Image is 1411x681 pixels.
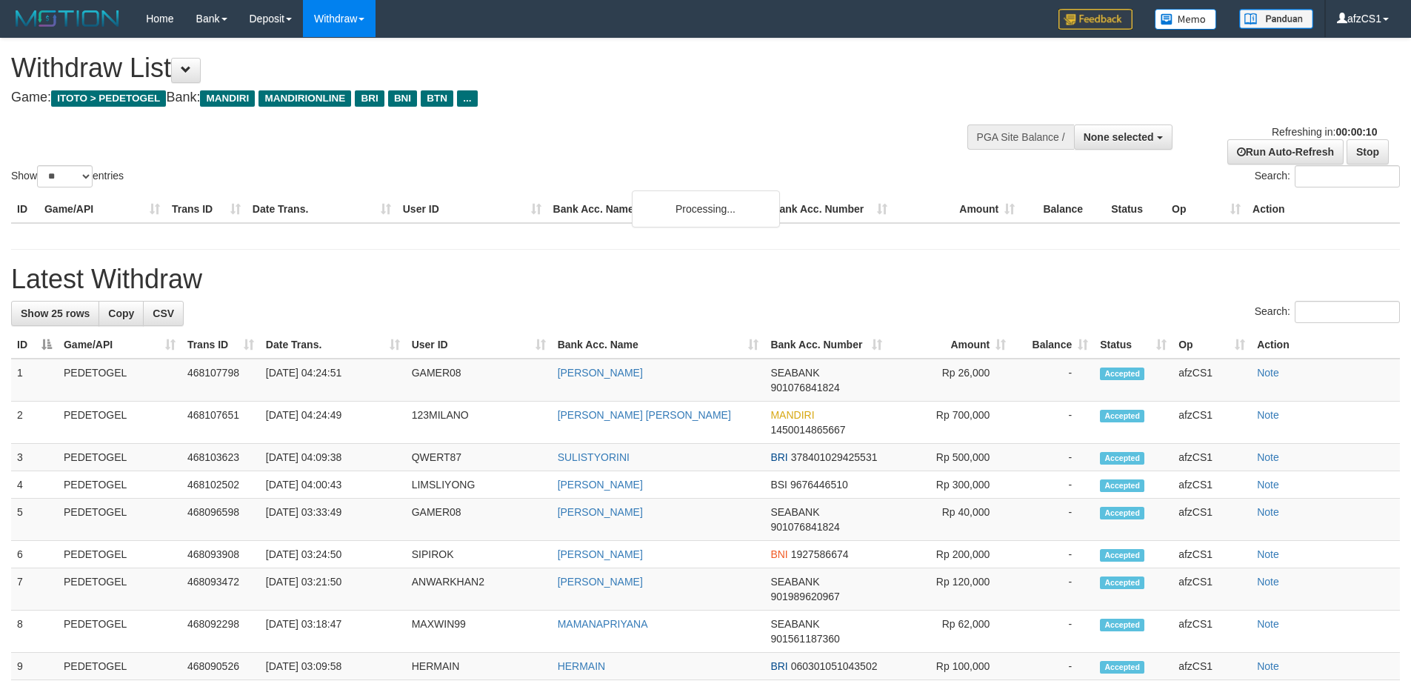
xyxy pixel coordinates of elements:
span: Copy 1927586674 to clipboard [791,548,849,560]
td: PEDETOGEL [58,359,181,402]
a: Note [1257,660,1279,672]
td: LIMSLIYONG [406,471,552,499]
th: Trans ID: activate to sort column ascending [181,331,260,359]
a: [PERSON_NAME] [558,506,643,518]
td: [DATE] 04:00:43 [260,471,406,499]
span: MANDIRIONLINE [258,90,351,107]
a: [PERSON_NAME] [558,367,643,379]
th: Date Trans.: activate to sort column ascending [260,331,406,359]
span: BRI [770,451,787,463]
td: afzCS1 [1173,568,1251,611]
h1: Withdraw List [11,53,926,83]
td: Rp 500,000 [888,444,1012,471]
td: Rp 40,000 [888,499,1012,541]
h4: Game: Bank: [11,90,926,105]
td: - [1012,402,1094,444]
span: Accepted [1100,410,1144,422]
a: Note [1257,548,1279,560]
td: [DATE] 03:24:50 [260,541,406,568]
span: ... [457,90,477,107]
img: Button%20Memo.svg [1155,9,1217,30]
a: HERMAIN [558,660,606,672]
td: 468107798 [181,359,260,402]
a: [PERSON_NAME] [PERSON_NAME] [558,409,731,421]
a: Note [1257,479,1279,491]
td: - [1012,653,1094,680]
img: panduan.png [1239,9,1313,29]
input: Search: [1295,165,1400,187]
td: [DATE] 03:33:49 [260,499,406,541]
td: - [1012,568,1094,611]
td: 468096598 [181,499,260,541]
td: GAMER08 [406,499,552,541]
td: [DATE] 03:09:58 [260,653,406,680]
td: - [1012,471,1094,499]
td: Rp 120,000 [888,568,1012,611]
td: afzCS1 [1173,402,1251,444]
td: Rp 62,000 [888,611,1012,653]
td: PEDETOGEL [58,402,181,444]
span: MANDIRI [200,90,255,107]
img: MOTION_logo.png [11,7,124,30]
span: BRI [355,90,384,107]
td: 9 [11,653,58,680]
th: Status: activate to sort column ascending [1094,331,1173,359]
td: 6 [11,541,58,568]
span: Accepted [1100,549,1144,562]
span: Copy 1450014865667 to clipboard [770,424,845,436]
a: Note [1257,506,1279,518]
td: [DATE] 04:09:38 [260,444,406,471]
a: [PERSON_NAME] [558,576,643,588]
span: CSV [153,308,174,319]
span: Accepted [1100,507,1144,519]
th: Balance: activate to sort column ascending [1012,331,1094,359]
span: Accepted [1100,661,1144,674]
span: Accepted [1100,368,1144,380]
td: afzCS1 [1173,541,1251,568]
button: None selected [1074,124,1173,150]
label: Show entries [11,165,124,187]
td: afzCS1 [1173,611,1251,653]
th: Op: activate to sort column ascending [1173,331,1251,359]
strong: 00:00:10 [1335,126,1377,138]
td: PEDETOGEL [58,541,181,568]
td: PEDETOGEL [58,653,181,680]
span: SEABANK [770,576,819,588]
td: PEDETOGEL [58,444,181,471]
td: 468103623 [181,444,260,471]
th: User ID: activate to sort column ascending [406,331,552,359]
td: 5 [11,499,58,541]
th: Balance [1021,196,1105,223]
th: ID [11,196,39,223]
span: Copy 901561187360 to clipboard [770,633,839,645]
a: Show 25 rows [11,301,99,326]
td: 3 [11,444,58,471]
td: 1 [11,359,58,402]
th: Bank Acc. Number [766,196,893,223]
a: Note [1257,451,1279,463]
span: Accepted [1100,619,1144,631]
span: BSI [770,479,787,491]
a: Stop [1347,139,1389,165]
span: Copy 9676446510 to clipboard [790,479,848,491]
span: Copy 378401029425531 to clipboard [791,451,878,463]
span: SEABANK [770,506,819,518]
span: Accepted [1100,577,1144,589]
td: Rp 200,000 [888,541,1012,568]
span: Refreshing in: [1272,126,1377,138]
td: [DATE] 04:24:51 [260,359,406,402]
a: MAMANAPRIYANA [558,618,648,630]
td: Rp 300,000 [888,471,1012,499]
span: Copy 060301051043502 to clipboard [791,660,878,672]
select: Showentries [37,165,93,187]
td: afzCS1 [1173,499,1251,541]
th: Amount: activate to sort column ascending [888,331,1012,359]
th: Bank Acc. Name [547,196,767,223]
th: User ID [397,196,547,223]
span: Accepted [1100,452,1144,465]
input: Search: [1295,301,1400,323]
th: Trans ID [166,196,247,223]
th: Action [1251,331,1400,359]
a: Note [1257,576,1279,588]
a: Run Auto-Refresh [1227,139,1344,165]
